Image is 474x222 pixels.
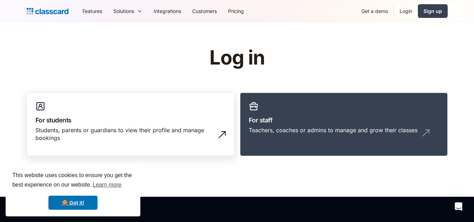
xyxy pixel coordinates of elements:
a: Logo [27,6,68,16]
div: Teachers, coaches or admins to manage and grow their classes [249,126,418,134]
a: Integrations [148,3,187,19]
a: dismiss cookie message [48,196,98,210]
a: Get a demo [356,3,394,19]
div: cookieconsent [6,164,140,216]
div: Solutions [113,7,134,15]
a: Sign up [418,4,448,18]
div: Students, parents or guardians to view their profile and manage bookings [35,126,212,142]
a: learn more about cookies [92,180,122,190]
a: Login [394,3,418,19]
a: Features [77,3,108,19]
a: For staffTeachers, coaches or admins to manage and grow their classes [240,93,448,156]
h1: Log in [126,47,348,69]
h3: For staff [249,115,439,125]
a: Customers [187,3,222,19]
div: Open Intercom Messenger [450,198,467,215]
div: Sign up [423,7,442,15]
h3: For students [35,115,226,125]
span: This website uses cookies to ensure you get the best experience on our website. [12,171,134,190]
div: Solutions [108,3,148,19]
a: For studentsStudents, parents or guardians to view their profile and manage bookings [27,93,234,156]
a: Pricing [222,3,249,19]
